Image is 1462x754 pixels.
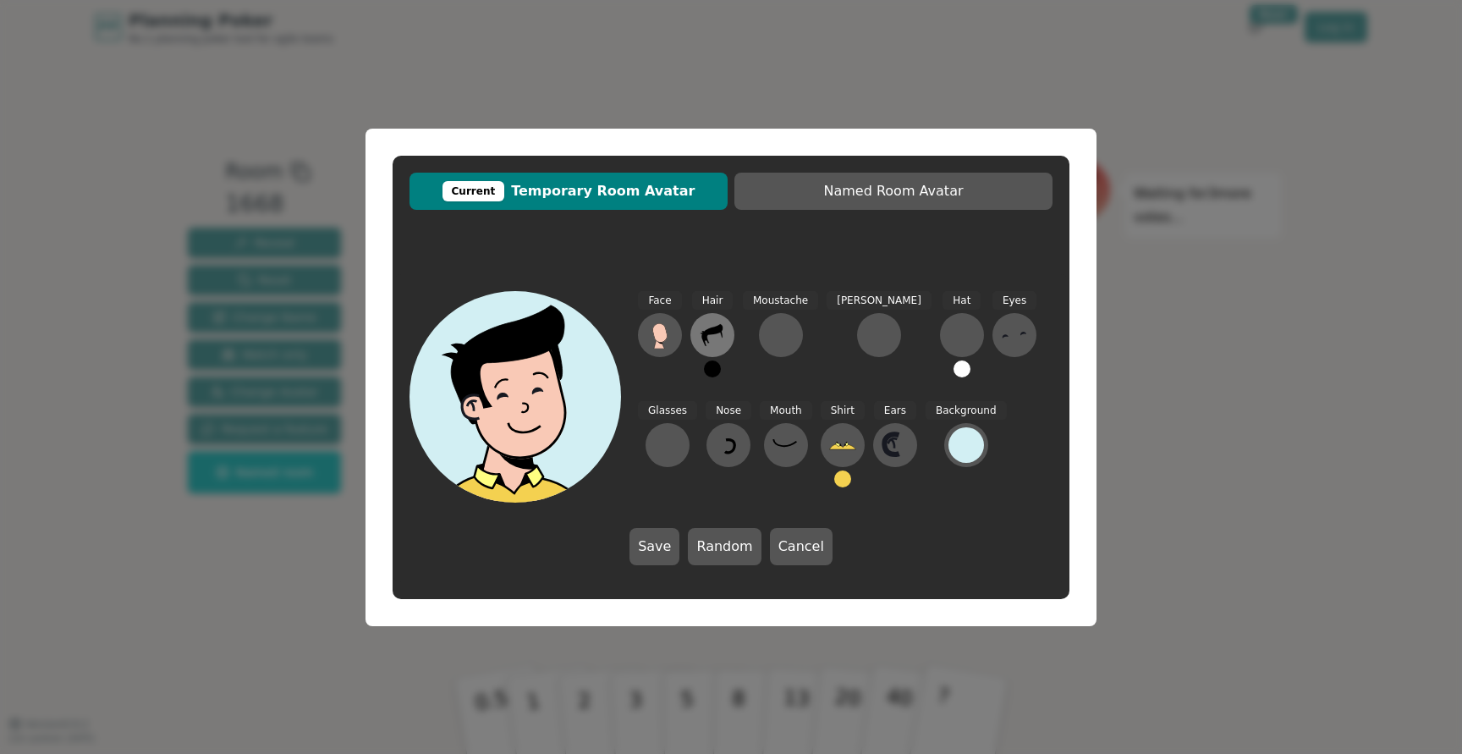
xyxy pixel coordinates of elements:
span: Shirt [821,401,865,421]
button: Save [629,528,679,565]
button: Random [688,528,761,565]
span: Eyes [992,291,1036,311]
span: Hat [943,291,981,311]
span: Ears [874,401,916,421]
button: Cancel [770,528,833,565]
span: Glasses [638,401,697,421]
div: Current [442,181,505,201]
span: Temporary Room Avatar [418,181,719,201]
span: [PERSON_NAME] [827,291,932,311]
span: Face [638,291,681,311]
span: Background [926,401,1007,421]
span: Mouth [760,401,812,421]
button: Named Room Avatar [734,173,1053,210]
span: Named Room Avatar [743,181,1044,201]
span: Nose [706,401,751,421]
button: CurrentTemporary Room Avatar [409,173,728,210]
span: Hair [692,291,734,311]
span: Moustache [743,291,818,311]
